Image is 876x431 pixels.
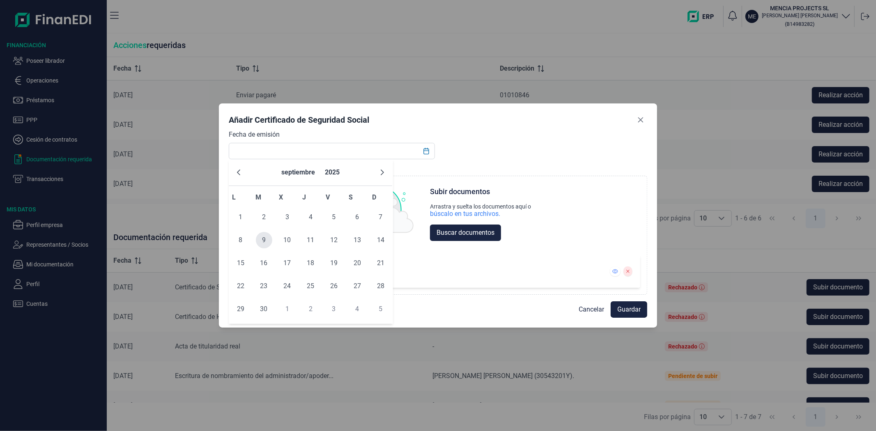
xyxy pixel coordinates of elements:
td: 02/09/2025 [252,206,276,229]
span: 21 [372,255,389,271]
span: 4 [302,209,319,225]
td: 07/09/2025 [369,206,392,229]
td: 23/09/2025 [252,275,276,298]
label: Fecha de emisión [229,130,280,140]
td: 04/09/2025 [299,206,322,229]
td: 01/09/2025 [229,206,252,229]
span: 19 [326,255,342,271]
td: 10/09/2025 [276,229,299,252]
button: Close [634,113,647,126]
span: J [302,193,306,201]
td: 15/09/2025 [229,252,252,275]
td: 03/09/2025 [276,206,299,229]
td: 06/09/2025 [346,206,369,229]
span: 8 [232,232,249,248]
td: 09/09/2025 [252,229,276,252]
span: Buscar documentos [437,228,494,238]
td: 20/09/2025 [346,252,369,275]
span: 15 [232,255,249,271]
td: 27/09/2025 [346,275,369,298]
td: 30/09/2025 [252,298,276,321]
td: 16/09/2025 [252,252,276,275]
td: 03/10/2025 [322,298,346,321]
span: 13 [349,232,366,248]
span: 1 [279,301,295,317]
button: Cancelar [572,301,611,318]
span: 22 [232,278,249,294]
span: 10 [279,232,295,248]
span: 14 [372,232,389,248]
td: 05/09/2025 [322,206,346,229]
span: 3 [279,209,295,225]
span: 6 [349,209,366,225]
td: 28/09/2025 [369,275,392,298]
td: 25/09/2025 [299,275,322,298]
span: 2 [256,209,272,225]
span: Guardar [617,305,641,314]
span: D [372,193,376,201]
span: 30 [256,301,272,317]
span: L [232,193,236,201]
span: 16 [256,255,272,271]
td: 02/10/2025 [299,298,322,321]
span: 9 [256,232,272,248]
div: Añadir Certificado de Seguridad Social [229,114,369,126]
span: 26 [326,278,342,294]
div: Subir documentos [430,187,490,197]
span: 12 [326,232,342,248]
button: Choose Year [322,163,343,182]
span: 27 [349,278,366,294]
td: 04/10/2025 [346,298,369,321]
span: V [326,193,330,201]
span: 17 [279,255,295,271]
div: Choose Date [229,159,393,324]
div: búscalo en tus archivos. [430,210,531,218]
td: 11/09/2025 [299,229,322,252]
td: 13/09/2025 [346,229,369,252]
td: 24/09/2025 [276,275,299,298]
button: Guardar [611,301,647,318]
td: 08/09/2025 [229,229,252,252]
td: 18/09/2025 [299,252,322,275]
span: 5 [372,301,389,317]
span: 2 [302,301,319,317]
span: 3 [326,301,342,317]
span: X [279,193,283,201]
td: 26/09/2025 [322,275,346,298]
span: 1 [232,209,249,225]
td: 14/09/2025 [369,229,392,252]
td: 21/09/2025 [369,252,392,275]
span: 18 [302,255,319,271]
td: 05/10/2025 [369,298,392,321]
div: búscalo en tus archivos. [430,210,500,218]
span: 7 [372,209,389,225]
button: Buscar documentos [430,225,501,241]
td: 19/09/2025 [322,252,346,275]
button: Next Month [376,166,389,179]
span: 29 [232,301,249,317]
span: 4 [349,301,366,317]
span: 20 [349,255,366,271]
button: Previous Month [232,166,245,179]
span: 28 [372,278,389,294]
span: 24 [279,278,295,294]
span: M [255,193,261,201]
span: 11 [302,232,319,248]
span: 5 [326,209,342,225]
td: 17/09/2025 [276,252,299,275]
span: S [349,193,353,201]
button: Choose Month [278,163,318,182]
td: 12/09/2025 [322,229,346,252]
td: 22/09/2025 [229,275,252,298]
td: 29/09/2025 [229,298,252,321]
td: 01/10/2025 [276,298,299,321]
span: Cancelar [579,305,604,314]
span: 25 [302,278,319,294]
div: Arrastra y suelta los documentos aquí o [430,203,531,210]
span: 23 [256,278,272,294]
button: Choose Date [418,144,434,158]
